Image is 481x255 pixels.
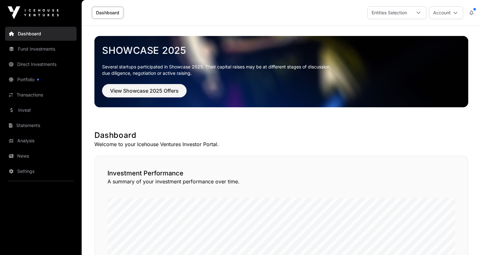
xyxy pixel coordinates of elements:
a: Portfolio [5,73,77,87]
h2: Investment Performance [107,169,455,178]
a: Transactions [5,88,77,102]
p: A summary of your investment performance over time. [107,178,455,185]
a: Fund Investments [5,42,77,56]
div: Entities Selection [368,7,411,19]
a: Dashboard [5,27,77,41]
span: View Showcase 2025 Offers [110,87,179,95]
a: Invest [5,103,77,117]
a: Showcase 2025 [102,45,461,56]
img: Showcase 2025 [94,36,468,107]
p: Welcome to your Icehouse Ventures Investor Portal. [94,140,468,148]
iframe: Chat Widget [449,224,481,255]
a: Settings [5,164,77,178]
a: Dashboard [92,7,123,19]
h1: Dashboard [94,130,468,140]
p: Several startups participated in Showcase 2025. Their capital raises may be at different stages o... [102,64,461,76]
button: View Showcase 2025 Offers [102,84,187,97]
button: Account [429,6,463,19]
a: View Showcase 2025 Offers [102,90,187,97]
a: Statements [5,118,77,132]
a: Analysis [5,134,77,148]
img: Icehouse Ventures Logo [8,6,59,19]
a: News [5,149,77,163]
a: Direct Investments [5,57,77,71]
